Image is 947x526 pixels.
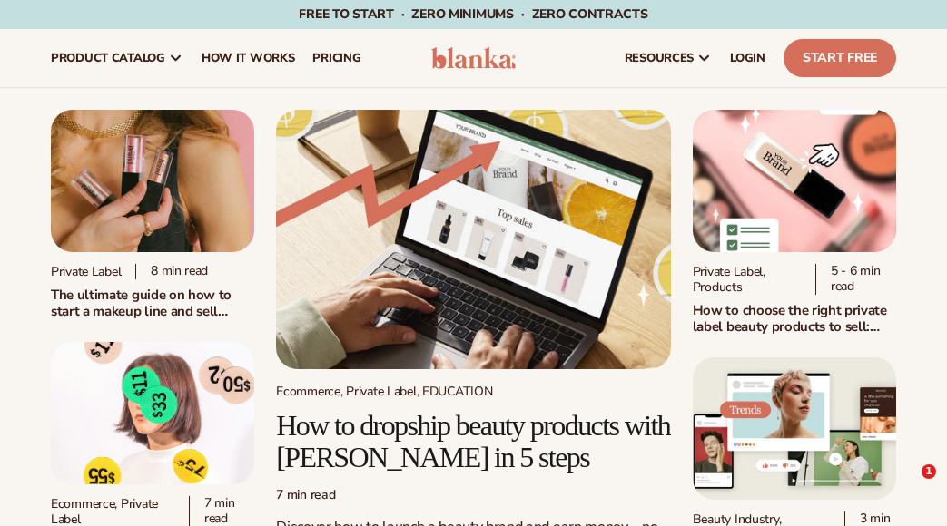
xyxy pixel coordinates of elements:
[299,5,647,23] span: Free to start · ZERO minimums · ZERO contracts
[693,264,801,295] div: Private Label, Products
[51,342,254,484] img: Profitability of private label company
[625,51,694,65] span: resources
[276,488,670,503] div: 7 min read
[276,410,670,473] h2: How to dropship beauty products with [PERSON_NAME] in 5 steps
[202,51,295,65] span: How It Works
[276,110,670,369] img: Growing money with ecommerce
[312,51,360,65] span: pricing
[693,110,896,336] a: Private Label Beauty Products Click Private Label, Products 5 - 6 min readHow to choose the right...
[51,51,165,65] span: product catalog
[42,29,192,87] a: product catalog
[51,287,254,320] h1: The ultimate guide on how to start a makeup line and sell online
[51,110,254,252] img: Person holding branded make up with a solid pink background
[135,264,208,279] div: 8 min read
[730,51,765,65] span: LOGIN
[721,29,774,87] a: LOGIN
[303,29,370,87] a: pricing
[693,110,896,252] img: Private Label Beauty Products Click
[815,264,896,295] div: 5 - 6 min read
[51,110,254,320] a: Person holding branded make up with a solid pink background Private label 8 min readThe ultimate ...
[276,384,670,399] div: Ecommerce, Private Label, EDUCATION
[431,47,516,69] img: logo
[784,39,896,77] a: Start Free
[693,302,896,336] h2: How to choose the right private label beauty products to sell: expert advice
[192,29,304,87] a: How It Works
[51,264,121,279] div: Private label
[884,464,928,508] iframe: Intercom live chat
[922,464,936,479] span: 1
[616,29,721,87] a: resources
[693,357,896,500] img: Social media trends this week (Updated weekly)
